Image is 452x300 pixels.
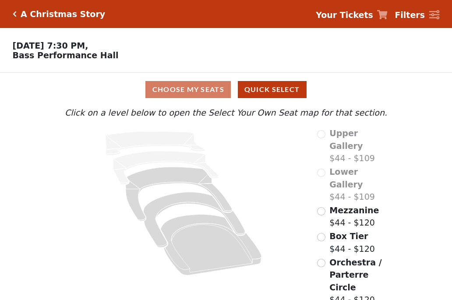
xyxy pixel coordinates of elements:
[329,167,363,189] span: Lower Gallery
[329,204,379,229] label: $44 - $120
[329,258,381,292] span: Orchestra / Parterre Circle
[316,9,388,21] a: Your Tickets
[13,11,17,17] a: Click here to go back to filters
[161,215,262,275] path: Orchestra / Parterre Circle - Seats Available: 253
[113,151,219,184] path: Lower Gallery - Seats Available: 0
[329,205,379,215] span: Mezzanine
[316,10,373,20] strong: Your Tickets
[63,106,389,119] p: Click on a level below to open the Select Your Own Seat map for that section.
[238,81,307,98] button: Quick Select
[395,9,439,21] a: Filters
[395,10,425,20] strong: Filters
[329,231,368,241] span: Box Tier
[329,230,375,255] label: $44 - $120
[329,128,363,151] span: Upper Gallery
[329,127,389,165] label: $44 - $109
[329,166,389,203] label: $44 - $109
[106,131,205,155] path: Upper Gallery - Seats Available: 0
[21,9,105,19] h5: A Christmas Story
